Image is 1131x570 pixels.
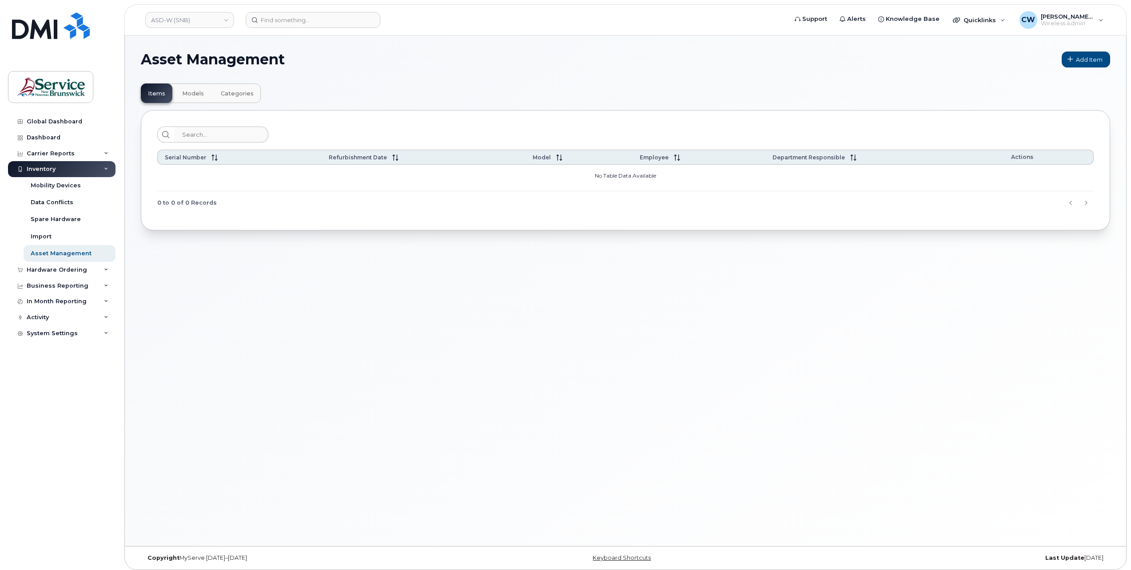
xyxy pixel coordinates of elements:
span: Serial Number [165,154,206,161]
span: Model [533,154,551,161]
span: Asset Management [141,53,285,66]
a: Add Item [1062,51,1110,67]
input: Search... [174,127,268,142]
strong: Last Update [1045,554,1084,561]
a: Keyboard Shortcuts [593,554,651,561]
td: No Table Data Available [157,165,1094,191]
div: [DATE] [787,554,1110,562]
div: MyServe [DATE]–[DATE] [141,554,464,562]
span: 0 to 0 of 0 Records [157,196,217,210]
strong: Copyright [147,554,179,561]
span: Categories [221,90,254,97]
span: Department Responsible [773,154,845,161]
span: Refurbishment Date [329,154,387,161]
span: Actions [1011,154,1033,160]
span: Models [182,90,204,97]
span: Add Item [1076,55,1103,64]
span: Employee [640,154,669,161]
